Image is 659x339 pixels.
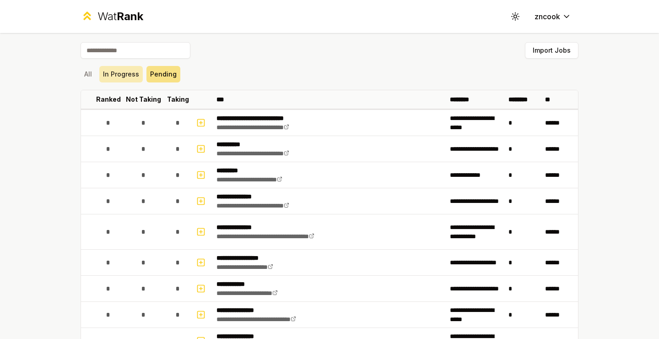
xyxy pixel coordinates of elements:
[535,11,560,22] span: zncook
[97,9,143,24] div: Wat
[525,42,578,59] button: Import Jobs
[126,95,161,104] p: Not Taking
[81,9,143,24] a: WatRank
[117,10,143,23] span: Rank
[96,95,121,104] p: Ranked
[527,8,578,25] button: zncook
[81,66,96,82] button: All
[167,95,189,104] p: Taking
[99,66,143,82] button: In Progress
[146,66,180,82] button: Pending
